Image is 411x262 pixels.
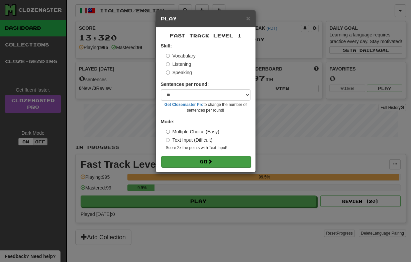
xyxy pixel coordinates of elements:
button: Close [246,15,250,22]
small: to change the number of sentences per round! [161,102,250,113]
small: Score 2x the points with Text Input ! [166,145,250,151]
input: Vocabulary [166,54,170,58]
button: Go [161,156,251,167]
input: Multiple Choice (Easy) [166,130,170,134]
label: Speaking [166,69,192,76]
h5: Play [161,15,250,22]
span: × [246,14,250,22]
input: Text Input (Difficult) [166,138,170,142]
label: Text Input (Difficult) [166,137,213,143]
a: Get Clozemaster Pro [165,102,204,107]
strong: Mode: [161,119,175,124]
input: Speaking [166,71,170,75]
strong: Skill: [161,43,172,48]
label: Multiple Choice (Easy) [166,128,219,135]
span: Fast Track Level 1 [170,33,241,38]
label: Sentences per round: [161,81,209,88]
label: Vocabulary [166,52,196,59]
label: Listening [166,61,191,68]
input: Listening [166,62,170,66]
